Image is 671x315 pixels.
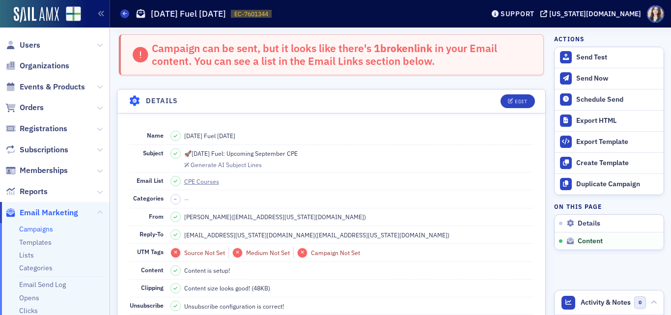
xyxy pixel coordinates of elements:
[578,237,603,246] span: Content
[581,297,631,308] span: Activity & Notes
[555,47,664,68] button: Send Test
[5,165,68,176] a: Memberships
[576,159,659,168] div: Create Template
[576,116,659,125] div: Export HTML
[647,5,664,23] span: Profile
[5,123,67,134] a: Registrations
[555,68,664,89] button: Send Now
[576,53,659,62] div: Send Test
[66,6,81,22] img: SailAMX
[19,225,53,233] a: Campaigns
[634,296,646,309] span: 0
[5,60,69,71] a: Organizations
[19,238,52,247] a: Templates
[147,131,164,139] span: Name
[59,6,81,23] a: View Homepage
[184,284,270,292] span: Content size looks good! (48KB)
[578,219,600,228] span: Details
[184,177,228,186] a: CPE Courses
[20,60,69,71] span: Organizations
[130,301,164,309] span: Unsubscribe
[140,230,164,238] span: Reply-To
[20,186,48,197] span: Reports
[20,207,78,218] span: Email Marketing
[555,110,664,131] a: Export HTML
[14,7,59,23] img: SailAMX
[515,99,527,104] div: Edit
[576,95,659,104] div: Schedule Send
[184,160,262,169] button: Generate AI Subject Lines
[152,42,533,68] div: Campaign can be sent, but it looks like there's in your Email content. You can see a list in the ...
[555,152,664,173] a: Create Template
[554,202,664,211] h4: On this page
[20,123,67,134] span: Registrations
[20,40,40,51] span: Users
[5,186,48,197] a: Reports
[19,251,34,259] a: Lists
[184,249,225,257] span: Source Not Set
[137,248,164,256] span: UTM Tags
[19,263,53,272] a: Categories
[174,196,177,202] span: –
[246,249,290,257] span: Medium Not Set
[540,10,644,17] button: [US_STATE][DOMAIN_NAME]
[5,207,78,218] a: Email Marketing
[501,9,534,18] div: Support
[19,293,39,302] a: Opens
[19,280,66,289] a: Email Send Log
[5,82,85,92] a: Events & Products
[133,194,164,202] span: Categories
[311,249,360,257] span: Campaign Not Set
[576,138,659,146] div: Export Template
[184,131,235,140] span: [DATE] Fuel [DATE]
[501,94,534,108] button: Edit
[554,34,585,43] h4: Actions
[184,230,449,239] span: [EMAIL_ADDRESS][US_STATE][DOMAIN_NAME] ( [EMAIL_ADDRESS][US_STATE][DOMAIN_NAME] )
[141,266,164,274] span: Content
[141,284,164,291] span: Clipping
[149,212,164,220] span: From
[20,82,85,92] span: Events & Products
[576,74,659,83] div: Send Now
[234,10,268,18] span: EC-7601344
[5,40,40,51] a: Users
[374,41,432,55] strong: 1 broken link
[184,149,298,158] span: 🚀[DATE] Fuel: Upcoming September CPE
[184,212,366,221] span: [PERSON_NAME] ( [EMAIL_ADDRESS][US_STATE][DOMAIN_NAME] )
[146,96,178,106] h4: Details
[137,176,164,184] span: Email List
[143,149,164,157] span: Subject
[5,144,68,155] a: Subscriptions
[191,162,262,168] div: Generate AI Subject Lines
[184,266,230,275] span: Content is setup!
[184,195,189,203] span: —
[151,8,226,20] h1: [DATE] Fuel [DATE]
[20,144,68,155] span: Subscriptions
[20,102,44,113] span: Orders
[5,102,44,113] a: Orders
[549,9,641,18] div: [US_STATE][DOMAIN_NAME]
[20,165,68,176] span: Memberships
[555,173,664,195] button: Duplicate Campaign
[555,89,664,110] button: Schedule Send
[19,306,38,315] a: Clicks
[576,180,659,189] div: Duplicate Campaign
[184,302,284,311] span: Unsubscribe configuration is correct!
[555,131,664,152] a: Export Template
